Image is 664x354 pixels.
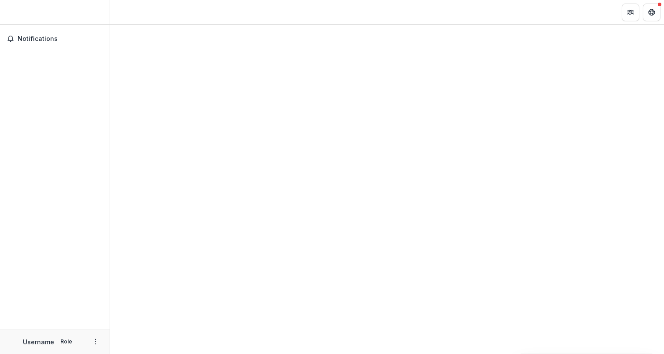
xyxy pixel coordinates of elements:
button: Get Help [643,4,660,21]
span: Notifications [18,35,103,43]
button: More [90,336,101,347]
p: Role [58,338,75,346]
p: Username [23,337,54,347]
button: Notifications [4,32,106,46]
button: Partners [622,4,639,21]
